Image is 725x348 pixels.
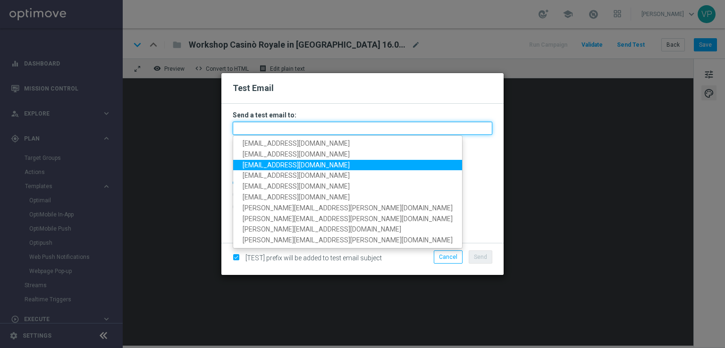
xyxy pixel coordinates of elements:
[233,224,462,235] a: [PERSON_NAME][EMAIL_ADDRESS][DOMAIN_NAME]
[233,138,462,149] a: [EMAIL_ADDRESS][DOMAIN_NAME]
[474,254,487,260] span: Send
[233,83,492,94] h2: Test Email
[233,159,462,170] a: [EMAIL_ADDRESS][DOMAIN_NAME]
[243,236,453,244] span: [PERSON_NAME][EMAIL_ADDRESS][PERSON_NAME][DOMAIN_NAME]
[233,170,462,181] a: [EMAIL_ADDRESS][DOMAIN_NAME]
[243,215,453,222] span: [PERSON_NAME][EMAIL_ADDRESS][PERSON_NAME][DOMAIN_NAME]
[243,182,350,190] span: [EMAIL_ADDRESS][DOMAIN_NAME]
[243,193,350,201] span: [EMAIL_ADDRESS][DOMAIN_NAME]
[469,250,492,264] button: Send
[233,235,462,246] a: [PERSON_NAME][EMAIL_ADDRESS][PERSON_NAME][DOMAIN_NAME]
[233,203,462,214] a: [PERSON_NAME][EMAIL_ADDRESS][PERSON_NAME][DOMAIN_NAME]
[233,111,492,119] h3: Send a test email to:
[243,140,350,147] span: [EMAIL_ADDRESS][DOMAIN_NAME]
[245,254,382,262] span: [TEST] prefix will be added to test email subject
[233,181,462,192] a: [EMAIL_ADDRESS][DOMAIN_NAME]
[233,213,462,224] a: [PERSON_NAME][EMAIL_ADDRESS][PERSON_NAME][DOMAIN_NAME]
[243,150,350,158] span: [EMAIL_ADDRESS][DOMAIN_NAME]
[233,149,462,160] a: [EMAIL_ADDRESS][DOMAIN_NAME]
[243,172,350,179] span: [EMAIL_ADDRESS][DOMAIN_NAME]
[243,204,453,212] span: [PERSON_NAME][EMAIL_ADDRESS][PERSON_NAME][DOMAIN_NAME]
[434,250,463,264] button: Cancel
[243,225,401,233] span: [PERSON_NAME][EMAIL_ADDRESS][DOMAIN_NAME]
[243,161,350,168] span: [EMAIL_ADDRESS][DOMAIN_NAME]
[233,192,462,203] a: [EMAIL_ADDRESS][DOMAIN_NAME]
